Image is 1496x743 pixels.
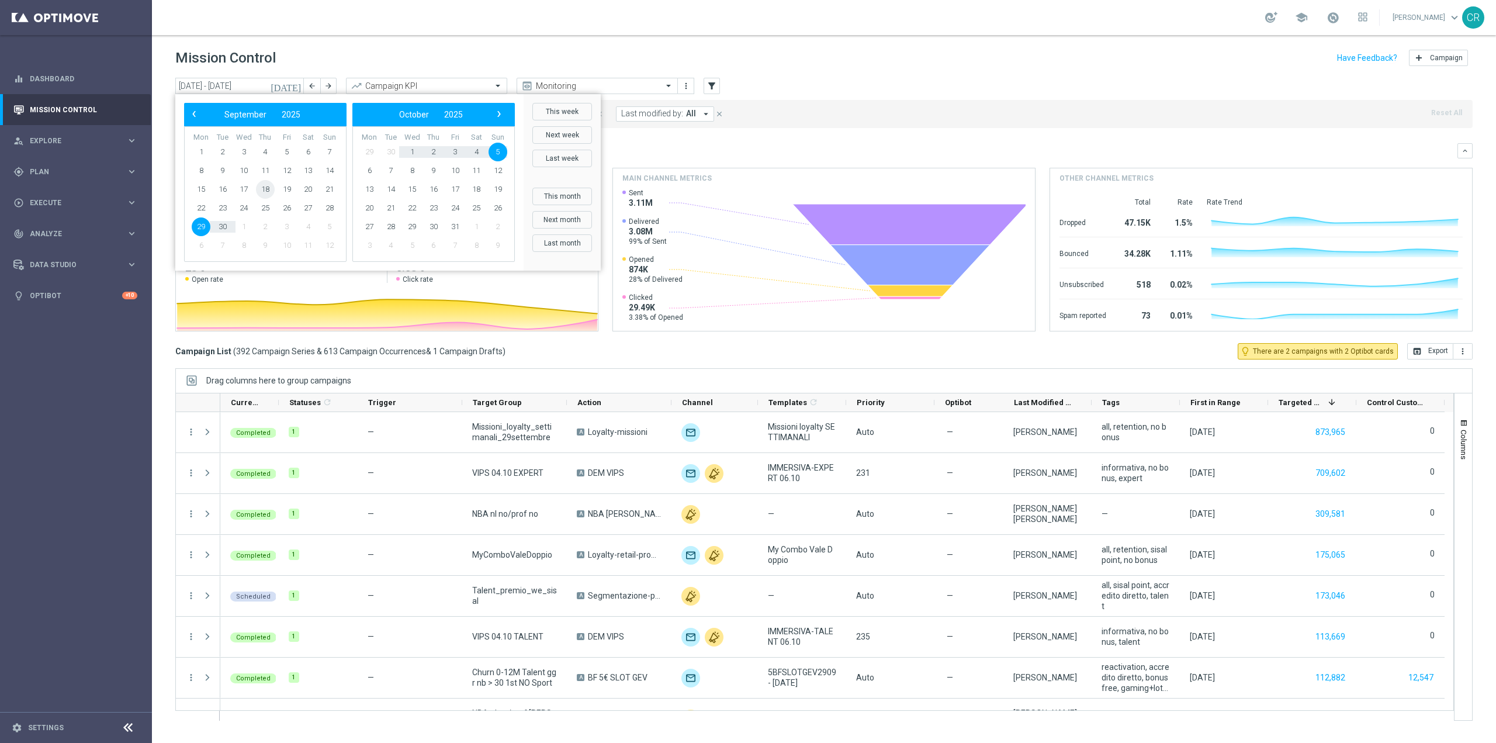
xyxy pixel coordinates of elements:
[176,494,220,535] div: Press SPACE to select this row.
[126,166,137,177] i: keyboard_arrow_right
[220,535,1445,576] div: Press SPACE to select this row.
[126,135,137,146] i: keyboard_arrow_right
[1314,548,1346,562] button: 175,065
[299,180,317,199] span: 20
[255,133,276,143] th: weekday
[444,110,463,119] span: 2025
[467,143,486,161] span: 4
[681,587,700,606] img: Other
[234,180,253,199] span: 17
[629,293,683,302] span: Clicked
[1314,589,1346,603] button: 173,046
[360,161,379,180] span: 6
[13,229,138,239] div: track_changes Analyze keyboard_arrow_right
[346,78,507,94] ng-select: Campaign KPI
[1165,274,1193,293] div: 0.02%
[1120,274,1151,293] div: 518
[467,217,486,236] span: 1
[705,628,723,647] img: Other
[577,510,584,517] span: A
[403,180,421,199] span: 15
[299,236,317,255] span: 11
[424,236,443,255] span: 6
[401,133,423,143] th: weekday
[521,80,533,92] i: preview
[176,699,220,739] div: Press SPACE to select this row.
[13,291,24,301] i: lightbulb
[1207,198,1463,207] div: Rate Trend
[1314,507,1346,521] button: 309,581
[126,197,137,208] i: keyboard_arrow_right
[192,143,210,161] span: 1
[1314,630,1346,644] button: 113,669
[577,551,584,558] span: A
[213,236,232,255] span: 7
[175,50,276,67] h1: Mission Control
[13,229,126,239] div: Analyze
[30,137,126,144] span: Explore
[176,658,220,699] div: Press SPACE to select this row.
[192,161,210,180] span: 8
[588,590,662,601] span: Segmentazione-premio mensile
[532,103,592,120] button: This week
[715,110,723,118] i: close
[1457,143,1473,158] button: keyboard_arrow_down
[324,82,333,90] i: arrow_forward
[382,199,400,217] span: 21
[224,110,266,119] span: September
[30,280,122,311] a: Optibot
[1165,243,1193,262] div: 1.11%
[30,261,126,268] span: Data Studio
[1453,343,1473,360] button: more_vert
[491,106,507,122] span: ›
[1337,54,1397,62] input: Have Feedback?
[399,110,429,119] span: October
[269,78,304,95] button: [DATE]
[318,133,340,143] th: weekday
[213,199,232,217] span: 23
[1462,6,1484,29] div: CR
[1295,11,1308,24] span: school
[13,136,126,146] div: Explore
[681,505,700,524] img: Other
[403,217,421,236] span: 29
[1120,243,1151,262] div: 34.28K
[186,631,196,642] button: more_vert
[192,236,210,255] span: 6
[1240,346,1251,357] i: lightbulb_outline
[517,78,678,94] ng-select: Monitoring
[629,188,653,198] span: Sent
[13,291,138,300] div: lightbulb Optibot +10
[13,63,137,94] div: Dashboard
[467,180,486,199] span: 18
[532,150,592,167] button: Last week
[360,199,379,217] span: 20
[13,260,138,269] button: Data Studio keyboard_arrow_right
[621,109,683,119] span: Last modified by:
[681,546,700,565] img: Optimail
[1430,466,1435,477] label: 0
[186,509,196,519] i: more_vert
[532,188,592,205] button: This month
[467,161,486,180] span: 11
[437,107,470,122] button: 2025
[126,228,137,239] i: keyboard_arrow_right
[444,133,466,143] th: weekday
[13,74,138,84] button: equalizer Dashboard
[271,81,302,91] i: [DATE]
[217,107,274,122] button: September
[380,133,402,143] th: weekday
[206,376,351,385] div: Row Groups
[186,106,202,122] span: ‹
[278,236,296,255] span: 10
[13,136,138,146] div: person_search Explore keyboard_arrow_right
[186,672,196,683] i: more_vert
[466,133,487,143] th: weekday
[1059,173,1154,184] h4: Other channel metrics
[491,107,506,122] button: ›
[681,423,700,442] img: Optimail
[13,74,24,84] i: equalizer
[532,126,592,144] button: Next week
[424,217,443,236] span: 30
[13,198,24,208] i: play_circle_outline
